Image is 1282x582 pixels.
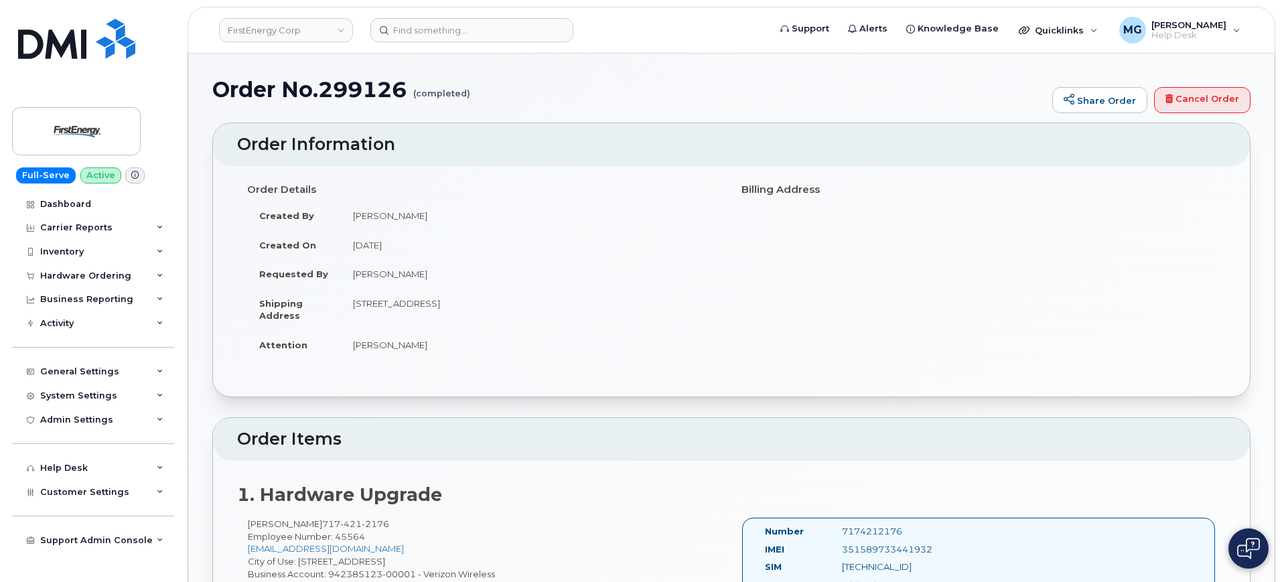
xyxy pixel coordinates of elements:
div: 7174212176 [832,525,939,538]
label: SIM [765,561,782,573]
span: Employee Number: 45564 [248,531,365,542]
a: Share Order [1052,87,1147,114]
span: 421 [340,518,362,529]
td: [PERSON_NAME] [341,259,721,289]
label: Number [765,525,804,538]
h4: Order Details [247,184,721,196]
h2: Order Information [237,135,1226,154]
td: [PERSON_NAME] [341,201,721,230]
strong: Attention [259,340,307,350]
a: [EMAIL_ADDRESS][DOMAIN_NAME] [248,543,404,554]
strong: Created By [259,210,314,221]
a: Cancel Order [1154,87,1251,114]
strong: Shipping Address [259,298,303,321]
span: 717 [322,518,389,529]
h2: Order Items [237,430,1226,449]
div: 351589733441932 [832,543,939,556]
div: [TECHNICAL_ID] [832,561,939,573]
td: [DATE] [341,230,721,260]
span: 2176 [362,518,389,529]
small: (completed) [413,78,470,98]
h4: Billing Address [741,184,1216,196]
label: IMEI [765,543,784,556]
strong: Created On [259,240,316,250]
h1: Order No.299126 [212,78,1046,101]
td: [PERSON_NAME] [341,330,721,360]
strong: Requested By [259,269,328,279]
td: [STREET_ADDRESS] [341,289,721,330]
img: Open chat [1237,538,1260,559]
strong: 1. Hardware Upgrade [237,484,442,506]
